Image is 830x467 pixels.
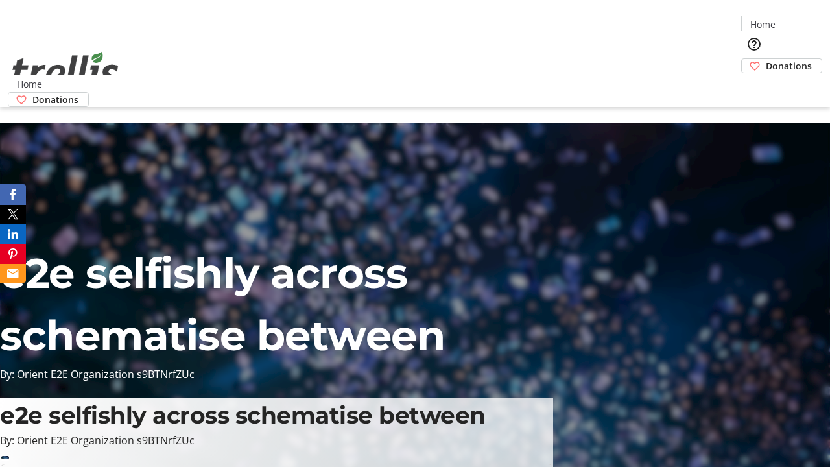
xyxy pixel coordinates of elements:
a: Home [742,18,783,31]
span: Donations [32,93,78,106]
span: Home [17,77,42,91]
a: Donations [8,92,89,107]
a: Donations [741,58,822,73]
img: Orient E2E Organization s9BTNrfZUc's Logo [8,38,123,102]
span: Donations [766,59,812,73]
span: Home [750,18,776,31]
button: Cart [741,73,767,99]
a: Home [8,77,50,91]
button: Help [741,31,767,57]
